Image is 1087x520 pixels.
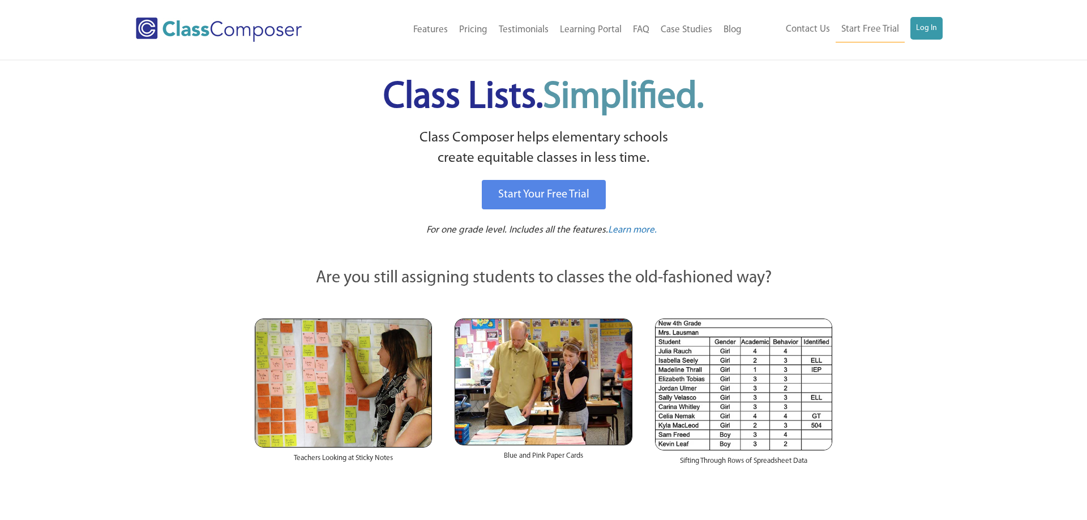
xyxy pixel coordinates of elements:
a: Learning Portal [554,18,627,42]
a: Start Your Free Trial [482,180,606,209]
a: Testimonials [493,18,554,42]
span: Learn more. [608,225,657,235]
img: Blue and Pink Paper Cards [455,319,632,445]
a: Case Studies [655,18,718,42]
img: Spreadsheets [655,319,832,450]
a: Blog [718,18,747,42]
p: Class Composer helps elementary schools create equitable classes in less time. [253,128,834,169]
a: FAQ [627,18,655,42]
img: Class Composer [136,18,302,42]
a: Learn more. [608,224,657,238]
span: Class Lists. [383,79,704,116]
img: Teachers Looking at Sticky Notes [255,319,432,448]
div: Teachers Looking at Sticky Notes [255,448,432,475]
a: Features [408,18,453,42]
div: Sifting Through Rows of Spreadsheet Data [655,450,832,478]
a: Pricing [453,18,493,42]
a: Contact Us [780,17,836,42]
a: Log In [910,17,943,40]
nav: Header Menu [747,17,943,42]
div: Blue and Pink Paper Cards [455,445,632,472]
nav: Header Menu [348,18,747,42]
p: Are you still assigning students to classes the old-fashioned way? [255,266,832,291]
span: For one grade level. Includes all the features. [426,225,608,235]
span: Simplified. [543,79,704,116]
a: Start Free Trial [836,17,905,42]
span: Start Your Free Trial [498,189,589,200]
